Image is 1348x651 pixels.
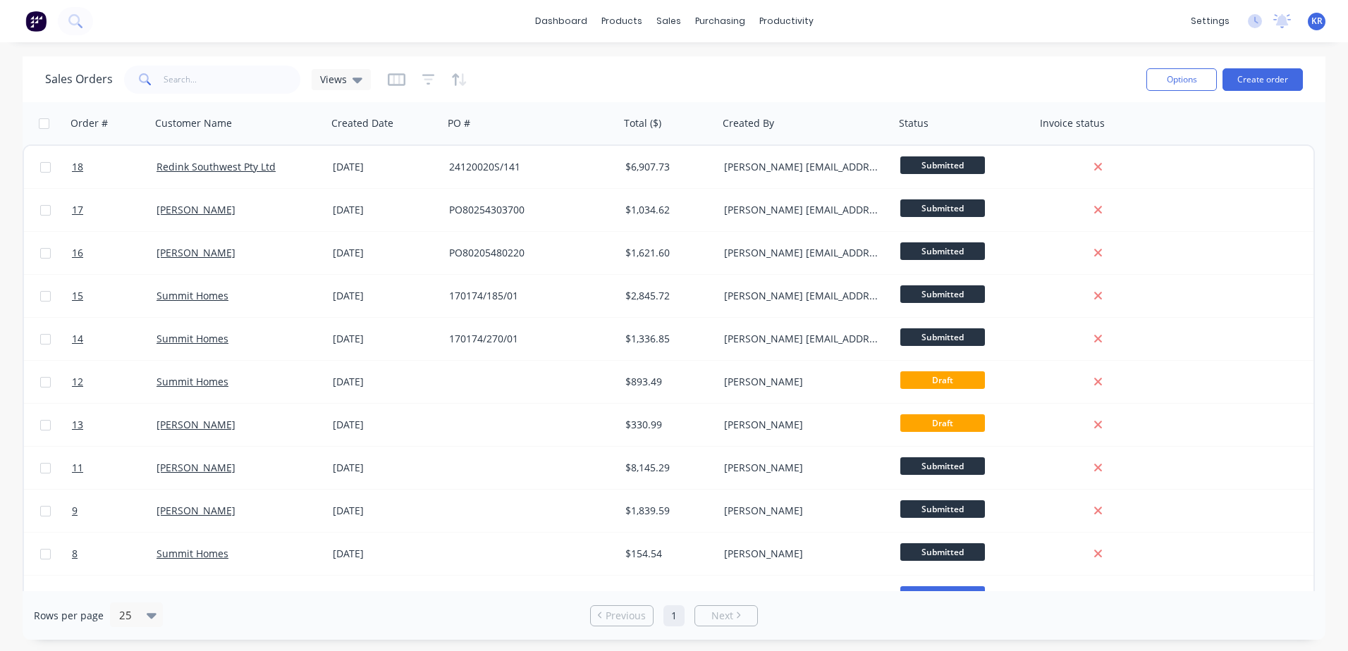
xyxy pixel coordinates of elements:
[724,160,881,174] div: [PERSON_NAME] [EMAIL_ADDRESS][DOMAIN_NAME]
[591,609,653,623] a: Previous page
[157,246,235,259] a: [PERSON_NAME]
[724,504,881,518] div: [PERSON_NAME]
[625,461,709,475] div: $8,145.29
[157,461,235,474] a: [PERSON_NAME]
[72,361,157,403] a: 12
[333,203,438,217] div: [DATE]
[157,160,276,173] a: Redink Southwest Pty Ltd
[900,371,985,389] span: Draft
[331,116,393,130] div: Created Date
[34,609,104,623] span: Rows per page
[584,605,764,626] ul: Pagination
[157,332,228,345] a: Summit Homes
[320,72,347,87] span: Views
[606,609,646,623] span: Previous
[899,116,929,130] div: Status
[724,590,881,604] div: [PERSON_NAME]
[663,605,685,626] a: Page 1 is your current page
[900,500,985,518] span: Submitted
[1300,603,1334,637] iframe: Intercom live chat
[333,375,438,389] div: [DATE]
[625,160,709,174] div: $6,907.73
[1146,68,1217,91] button: Options
[625,332,709,346] div: $1,336.85
[724,547,881,561] div: [PERSON_NAME]
[900,242,985,260] span: Submitted
[625,203,709,217] div: $1,034.62
[333,547,438,561] div: [DATE]
[164,66,301,94] input: Search...
[449,203,606,217] div: PO80254303700
[1223,68,1303,91] button: Create order
[72,447,157,489] a: 11
[72,203,83,217] span: 17
[333,246,438,260] div: [DATE]
[528,11,594,32] a: dashboard
[625,418,709,432] div: $330.99
[72,246,83,260] span: 16
[157,375,228,388] a: Summit Homes
[72,504,78,518] span: 9
[900,285,985,303] span: Submitted
[333,590,438,604] div: [DATE]
[449,289,606,303] div: 170174/185/01
[711,609,733,623] span: Next
[723,116,774,130] div: Created By
[25,11,47,32] img: Factory
[333,504,438,518] div: [DATE]
[72,232,157,274] a: 16
[72,590,78,604] span: 7
[1311,15,1323,27] span: KR
[1184,11,1237,32] div: settings
[449,160,606,174] div: 24120020S/141
[900,457,985,475] span: Submitted
[72,289,83,303] span: 15
[333,289,438,303] div: [DATE]
[157,547,228,560] a: Summit Homes
[625,375,709,389] div: $893.49
[900,414,985,432] span: Draft
[624,116,661,130] div: Total ($)
[625,547,709,561] div: $154.54
[72,318,157,360] a: 14
[724,418,881,432] div: [PERSON_NAME]
[72,275,157,317] a: 15
[900,586,985,604] span: Ready to be inv...
[72,490,157,532] a: 9
[649,11,688,32] div: sales
[157,590,235,603] a: [PERSON_NAME]
[900,543,985,561] span: Submitted
[72,404,157,446] a: 13
[157,203,235,216] a: [PERSON_NAME]
[449,590,606,604] div: 25408-2200
[157,504,235,517] a: [PERSON_NAME]
[724,375,881,389] div: [PERSON_NAME]
[448,116,470,130] div: PO #
[72,332,83,346] span: 14
[71,116,108,130] div: Order #
[449,246,606,260] div: PO80205480220
[72,375,83,389] span: 12
[724,246,881,260] div: [PERSON_NAME] [EMAIL_ADDRESS][DOMAIN_NAME]
[900,199,985,217] span: Submitted
[45,73,113,86] h1: Sales Orders
[72,461,83,475] span: 11
[625,289,709,303] div: $2,845.72
[72,576,157,618] a: 7
[625,504,709,518] div: $1,839.59
[333,461,438,475] div: [DATE]
[752,11,821,32] div: productivity
[625,246,709,260] div: $1,621.60
[1040,116,1105,130] div: Invoice status
[695,609,757,623] a: Next page
[155,116,232,130] div: Customer Name
[72,533,157,575] a: 8
[724,332,881,346] div: [PERSON_NAME] [EMAIL_ADDRESS][DOMAIN_NAME]
[72,146,157,188] a: 18
[724,289,881,303] div: [PERSON_NAME] [EMAIL_ADDRESS][DOMAIN_NAME]
[449,332,606,346] div: 170174/270/01
[333,332,438,346] div: [DATE]
[594,11,649,32] div: products
[157,418,235,431] a: [PERSON_NAME]
[900,328,985,346] span: Submitted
